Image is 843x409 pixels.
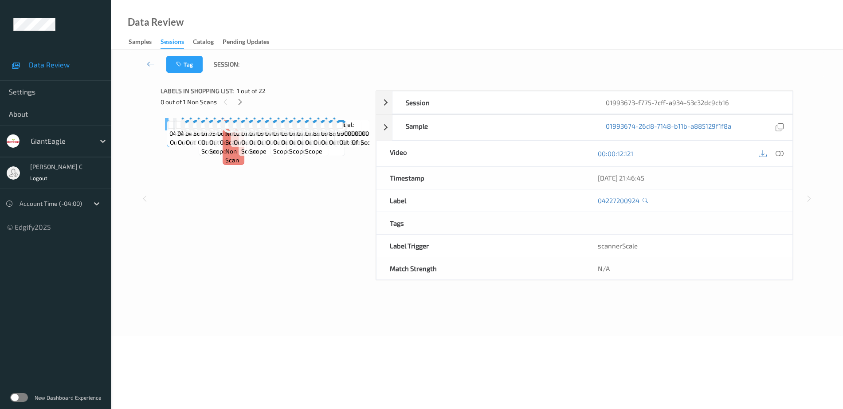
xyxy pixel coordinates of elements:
[598,173,779,182] div: [DATE] 21:46:45
[257,138,296,147] span: out-of-scope
[234,138,272,147] span: out-of-scope
[337,120,380,138] span: Label: 990000000004
[376,91,793,114] div: Session01993673-f775-7cff-a934-53c32dc9cb16
[598,196,639,205] a: 04227200924
[376,141,584,166] div: Video
[220,138,259,147] span: out-of-scope
[314,138,352,147] span: out-of-scope
[392,115,592,140] div: Sample
[297,138,336,147] span: out-of-scope
[321,138,360,147] span: out-of-scope
[170,138,208,147] span: out-of-scope
[161,36,193,49] a: Sessions
[166,56,203,73] button: Tag
[225,120,242,147] span: Label: Non-Scan
[161,87,234,95] span: Labels in shopping list:
[223,36,278,48] a: Pending Updates
[198,138,236,147] span: out-of-scope
[592,91,792,114] div: 01993673-f775-7cff-a934-53c32dc9cb16
[584,257,792,279] div: N/A
[598,149,633,158] a: 00:00:12.121
[186,138,224,147] span: out-of-scope
[161,37,184,49] div: Sessions
[241,138,279,156] span: out-of-scope
[273,138,310,156] span: out-of-scope
[376,235,584,257] div: Label Trigger
[128,18,184,27] div: Data Review
[214,60,239,69] span: Session:
[376,167,584,189] div: Timestamp
[225,147,242,165] span: non-scan
[329,138,368,147] span: out-of-scope
[209,138,247,156] span: out-of-scope
[376,257,584,279] div: Match Strength
[376,189,584,212] div: Label
[606,122,731,134] a: 01993674-26d8-7148-b11b-a885129f1f8a
[193,36,223,48] a: Catalog
[237,87,266,95] span: 1 out of 22
[178,138,216,147] span: out-of-scope
[249,138,286,156] span: out-of-scope
[201,138,237,156] span: out-of-scope
[339,138,378,147] span: out-of-scope
[376,114,793,141] div: Sample01993674-26d8-7148-b11b-a885129f1f8a
[305,138,343,156] span: out-of-scope
[193,37,214,48] div: Catalog
[223,37,269,48] div: Pending Updates
[266,138,305,147] span: out-of-scope
[584,235,792,257] div: scannerScale
[129,37,152,48] div: Samples
[161,96,369,107] div: 0 out of 1 Non Scans
[129,36,161,48] a: Samples
[392,91,592,114] div: Session
[289,138,327,156] span: out-of-scope
[376,212,584,234] div: Tags
[281,138,320,147] span: out-of-scope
